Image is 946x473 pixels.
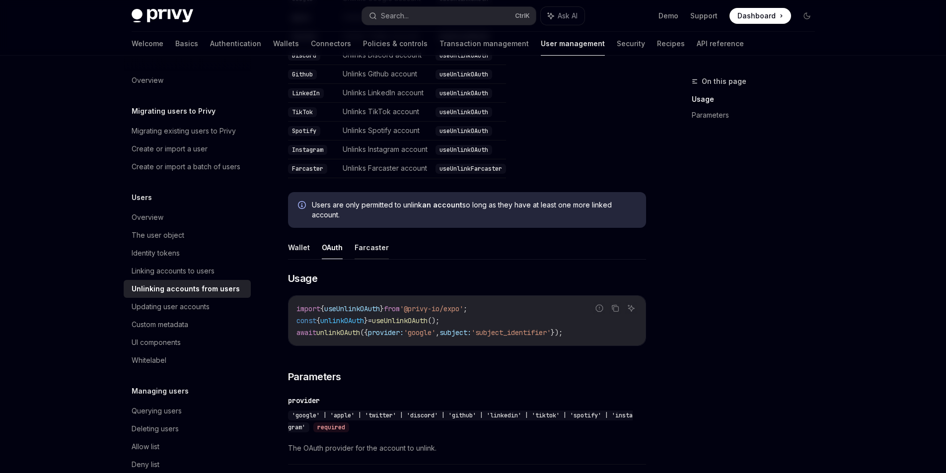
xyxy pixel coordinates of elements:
span: useUnlinkOAuth [324,304,380,313]
div: Unlinking accounts from users [132,283,240,295]
span: Dashboard [737,11,776,21]
div: UI components [132,337,181,348]
a: Migrating existing users to Privy [124,122,251,140]
span: unlinkOAuth [316,328,360,337]
span: = [368,316,372,325]
button: Report incorrect code [593,302,606,315]
strong: an account [422,201,462,209]
button: Ask AI [625,302,638,315]
code: useUnlinkOAuth [436,51,492,61]
span: Ask AI [558,11,578,21]
span: ; [463,304,467,313]
h5: Migrating users to Privy [132,105,216,117]
a: Transaction management [439,32,529,56]
a: User management [541,32,605,56]
span: 'subject_identifier' [471,328,551,337]
code: TikTok [288,107,317,117]
span: The OAuth provider for the account to unlink. [288,442,646,454]
a: Identity tokens [124,244,251,262]
span: On this page [702,75,746,87]
span: Usage [288,271,318,285]
div: Create or import a user [132,143,208,155]
span: import [296,304,320,313]
a: Linking accounts to users [124,262,251,280]
div: Overview [132,211,163,223]
code: Discord [288,51,320,61]
div: The user object [132,229,184,241]
span: await [296,328,316,337]
button: Search...CtrlK [362,7,536,25]
span: Users are only permitted to unlink so long as they have at least one more linked account. [312,200,636,220]
span: }); [551,328,563,337]
svg: Info [298,201,308,211]
button: OAuth [322,236,343,259]
div: Updating user accounts [132,301,210,313]
code: useUnlinkFarcaster [436,164,506,174]
a: Connectors [311,32,351,56]
div: required [313,422,349,432]
a: Create or import a user [124,140,251,158]
button: Copy the contents from the code block [609,302,622,315]
span: } [380,304,384,313]
span: Parameters [288,370,341,384]
div: Whitelabel [132,354,166,366]
span: subject: [439,328,471,337]
div: Identity tokens [132,247,180,259]
td: Unlinks Spotify account [339,122,432,140]
div: Custom metadata [132,319,188,331]
span: { [316,316,320,325]
button: Ask AI [541,7,584,25]
a: Welcome [132,32,163,56]
div: Querying users [132,405,182,417]
span: , [436,328,439,337]
a: Allow list [124,438,251,456]
code: Farcaster [288,164,327,174]
code: Spotify [288,126,320,136]
code: Github [288,69,317,79]
a: Policies & controls [363,32,428,56]
span: 'google' [404,328,436,337]
span: provider: [368,328,404,337]
code: LinkedIn [288,88,324,98]
a: The user object [124,226,251,244]
td: Unlinks LinkedIn account [339,84,432,103]
span: Ctrl K [515,12,530,20]
span: 'google' | 'apple' | 'twitter' | 'discord' | 'github' | 'linkedin' | 'tiktok' | 'spotify' | 'inst... [288,411,633,431]
span: ({ [360,328,368,337]
button: Farcaster [355,236,389,259]
a: UI components [124,334,251,351]
div: provider [288,396,320,405]
a: Dashboard [729,8,791,24]
code: useUnlinkOAuth [436,107,492,117]
code: useUnlinkOAuth [436,126,492,136]
h5: Users [132,192,152,203]
td: Unlinks TikTok account [339,103,432,122]
a: Unlinking accounts from users [124,280,251,298]
a: Wallets [273,32,299,56]
img: dark logo [132,9,193,23]
a: Demo [658,11,678,21]
span: from [384,304,400,313]
td: Unlinks Farcaster account [339,159,432,178]
button: Toggle dark mode [799,8,815,24]
button: Wallet [288,236,310,259]
a: Overview [124,208,251,226]
a: Authentication [210,32,261,56]
a: Usage [692,91,823,107]
a: Querying users [124,402,251,420]
a: Updating user accounts [124,298,251,316]
a: Support [690,11,718,21]
div: Overview [132,74,163,86]
span: } [364,316,368,325]
a: Parameters [692,107,823,123]
td: Unlinks Github account [339,65,432,84]
a: Security [617,32,645,56]
span: unlinkOAuth [320,316,364,325]
a: Custom metadata [124,316,251,334]
code: useUnlinkOAuth [436,88,492,98]
div: Search... [381,10,409,22]
span: const [296,316,316,325]
a: Create or import a batch of users [124,158,251,176]
span: useUnlinkOAuth [372,316,428,325]
code: useUnlinkOAuth [436,145,492,155]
